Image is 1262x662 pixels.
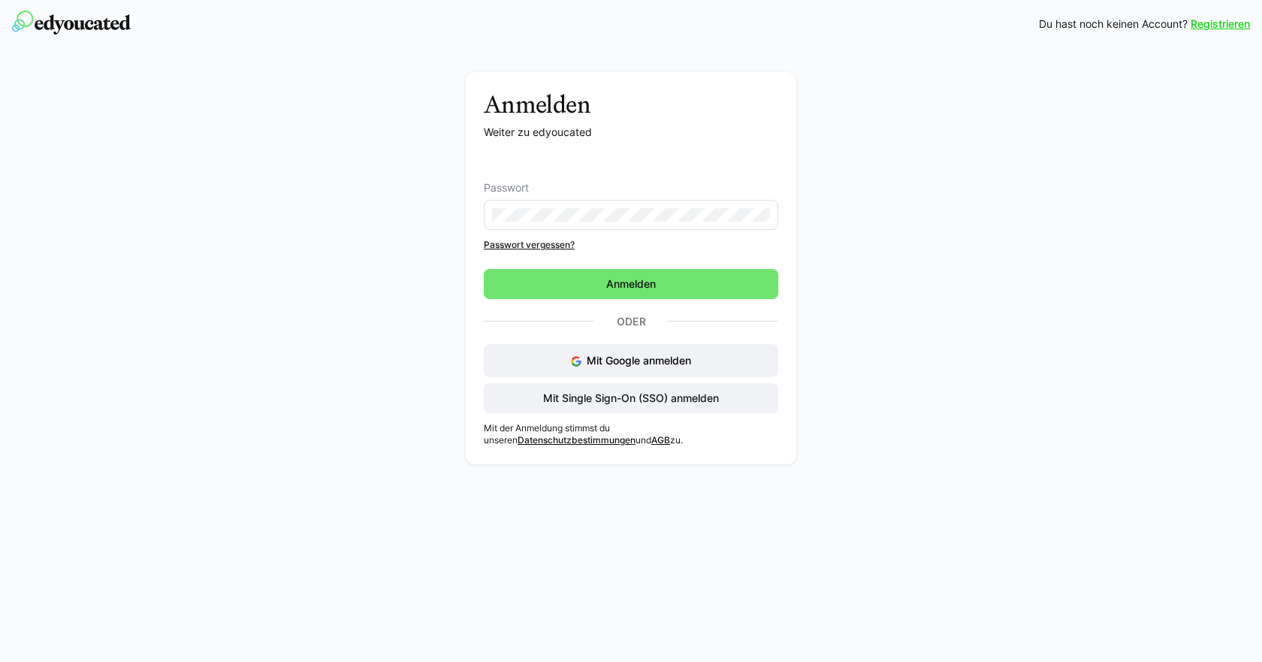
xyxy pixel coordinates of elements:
span: Anmelden [604,277,658,292]
span: Mit Google anmelden [587,354,691,367]
button: Mit Google anmelden [484,344,778,377]
a: Datenschutzbestimmungen [518,434,636,446]
span: Passwort [484,182,529,194]
a: Registrieren [1191,17,1250,32]
p: Mit der Anmeldung stimmst du unseren und zu. [484,422,778,446]
p: Weiter zu edyoucated [484,125,778,140]
button: Anmelden [484,269,778,299]
span: Du hast noch keinen Account? [1039,17,1188,32]
span: Mit Single Sign-On (SSO) anmelden [541,391,721,406]
p: Oder [594,311,668,332]
img: edyoucated [12,11,131,35]
button: Mit Single Sign-On (SSO) anmelden [484,383,778,413]
h3: Anmelden [484,90,778,119]
a: Passwort vergessen? [484,239,778,251]
a: AGB [651,434,670,446]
